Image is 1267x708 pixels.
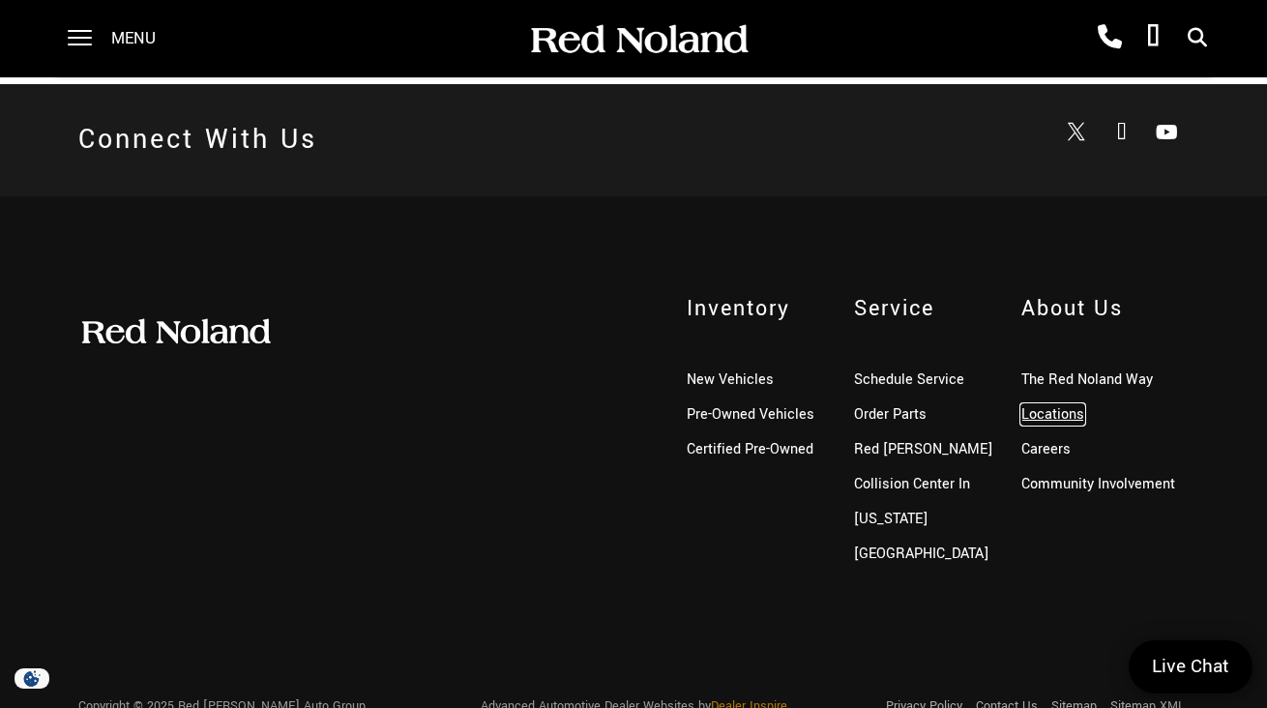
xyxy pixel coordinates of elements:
[854,369,964,390] a: Schedule Service
[78,113,317,167] h2: Connect With Us
[687,404,814,425] a: Pre-Owned Vehicles
[78,317,272,346] img: Red Noland Auto Group
[1021,404,1084,425] a: Locations
[854,404,927,425] a: Order Parts
[687,293,825,324] span: Inventory
[1021,439,1071,459] a: Careers
[854,293,992,324] span: Service
[1103,113,1141,152] a: Open Facebook in a new window
[1057,114,1096,153] a: Open Twitter in a new window
[10,668,54,689] img: Opt-Out Icon
[1129,640,1252,693] a: Live Chat
[1021,369,1153,390] a: The Red Noland Way
[1142,654,1239,680] span: Live Chat
[1021,293,1189,324] span: About Us
[527,22,750,56] img: Red Noland Auto Group
[10,668,54,689] section: Click to Open Cookie Consent Modal
[1021,474,1175,494] a: Community Involvement
[1148,113,1187,152] a: Open Youtube-play in a new window
[687,439,813,459] a: Certified Pre-Owned
[687,369,774,390] a: New Vehicles
[854,439,992,564] a: Red [PERSON_NAME] Collision Center In [US_STATE][GEOGRAPHIC_DATA]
